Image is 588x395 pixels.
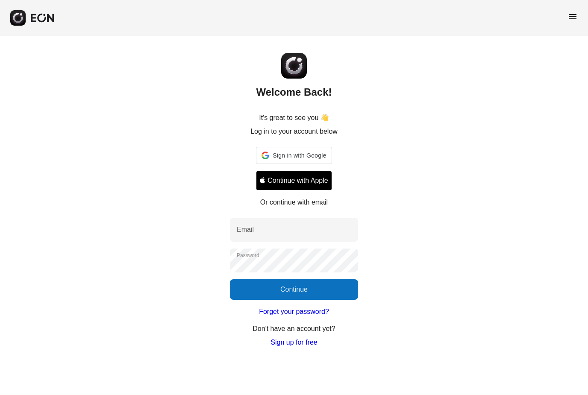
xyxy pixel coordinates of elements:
span: menu [567,12,578,22]
p: It's great to see you 👋 [259,113,329,123]
button: Signin with apple ID [256,171,332,190]
label: Email [237,225,254,235]
span: Sign in with Google [273,150,326,161]
p: Or continue with email [260,197,328,208]
label: Password [237,252,259,259]
p: Log in to your account below [250,126,338,137]
div: Sign in with Google [256,147,332,164]
a: Sign up for free [270,337,317,348]
p: Don't have an account yet? [253,324,335,334]
a: Forget your password? [259,307,329,317]
button: Continue [230,279,358,300]
h2: Welcome Back! [256,85,332,99]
